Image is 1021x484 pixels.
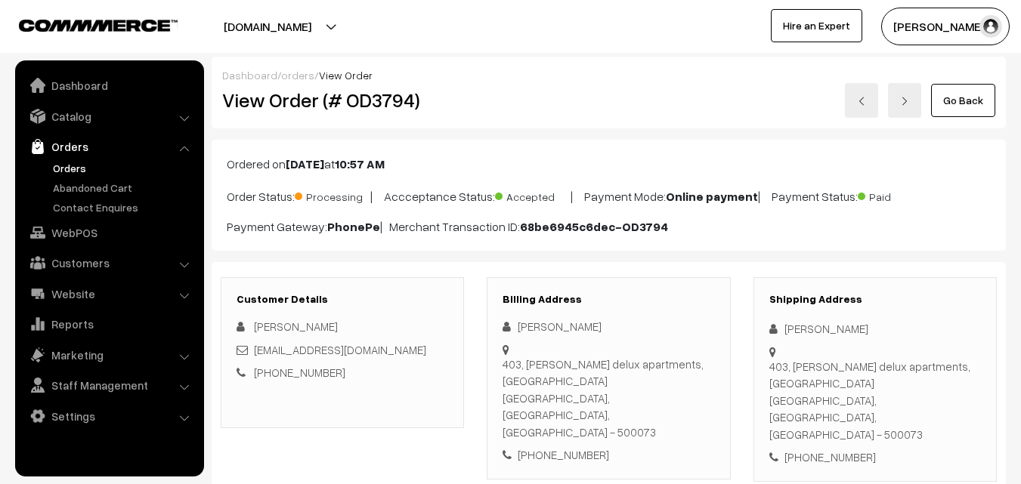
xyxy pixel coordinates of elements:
[319,69,373,82] span: View Order
[281,69,314,82] a: orders
[227,155,991,173] p: Ordered on at
[769,293,981,306] h3: Shipping Address
[222,67,995,83] div: / /
[666,189,758,204] b: Online payment
[769,358,981,443] div: 403, [PERSON_NAME] delux apartments, [GEOGRAPHIC_DATA] [GEOGRAPHIC_DATA], [GEOGRAPHIC_DATA], [GEO...
[19,219,199,246] a: WebPOS
[19,249,199,276] a: Customers
[769,320,981,338] div: [PERSON_NAME]
[254,365,345,379] a: [PHONE_NUMBER]
[19,20,178,31] img: COMMMERCE
[979,15,1002,38] img: user
[19,310,199,338] a: Reports
[19,341,199,368] a: Marketing
[881,8,1010,45] button: [PERSON_NAME]
[19,72,199,99] a: Dashboard
[503,293,714,306] h3: Billing Address
[503,446,714,464] div: [PHONE_NUMBER]
[49,180,199,196] a: Abandoned Cart
[520,219,668,234] b: 68be6945c6dec-OD3794
[771,9,862,42] a: Hire an Expert
[335,156,385,171] b: 10:57 AM
[227,217,991,236] p: Payment Gateway: | Merchant Transaction ID:
[19,15,151,33] a: COMMMERCE
[900,97,909,106] img: right-arrow.png
[222,69,277,82] a: Dashboard
[254,343,426,356] a: [EMAIL_ADDRESS][DOMAIN_NAME]
[931,84,995,117] a: Go Back
[495,185,571,205] span: Accepted
[171,8,364,45] button: [DOMAIN_NAME]
[857,97,866,106] img: left-arrow.png
[503,356,714,441] div: 403, [PERSON_NAME] delux apartments, [GEOGRAPHIC_DATA] [GEOGRAPHIC_DATA], [GEOGRAPHIC_DATA], [GEO...
[222,88,465,112] h2: View Order (# OD3794)
[254,319,338,333] span: [PERSON_NAME]
[49,160,199,176] a: Orders
[19,280,199,307] a: Website
[286,156,324,171] b: [DATE]
[858,185,933,205] span: Paid
[295,185,370,205] span: Processing
[19,133,199,160] a: Orders
[227,185,991,205] p: Order Status: | Accceptance Status: | Payment Mode: | Payment Status:
[19,103,199,130] a: Catalog
[19,402,199,430] a: Settings
[327,219,380,234] b: PhonePe
[237,293,448,306] h3: Customer Details
[19,371,199,399] a: Staff Management
[769,449,981,466] div: [PHONE_NUMBER]
[503,318,714,335] div: [PERSON_NAME]
[49,199,199,215] a: Contact Enquires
